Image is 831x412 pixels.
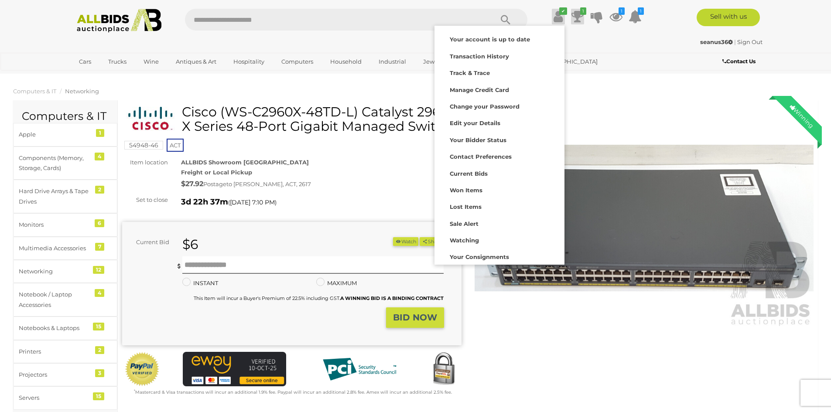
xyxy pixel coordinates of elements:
a: Current Bids [434,164,564,181]
i: 1 [638,7,644,15]
a: 54948-46 [124,142,163,149]
small: Mastercard & Visa transactions will incur an additional 1.9% fee. Paypal will incur an additional... [134,389,452,395]
strong: Sale Alert [450,220,479,227]
div: 1 [96,129,104,137]
strong: Lost Items [450,203,482,210]
div: Multimedia Accessories [19,243,91,253]
strong: Track & Trace [450,69,490,76]
a: Computers & IT [13,88,56,95]
a: Multimedia Accessories 7 [13,237,117,260]
div: Components (Memory, Storage, Cards) [19,153,91,174]
button: Search [484,9,527,31]
a: Trucks [103,54,132,69]
a: Networking [65,88,99,95]
strong: Watching [450,237,479,244]
a: Networking 12 [13,260,117,283]
mark: 54948-46 [124,141,163,150]
strong: $27.92 [181,180,203,188]
div: Set to close [116,195,174,205]
a: Sell with us [697,9,760,26]
span: ACT [167,139,184,152]
strong: Edit your Details [450,119,500,126]
a: Contact Preferences [434,147,564,164]
i: ✔ [559,7,567,15]
strong: Contact Preferences [450,153,512,160]
div: 4 [95,153,104,160]
a: Wine [138,54,164,69]
button: Watch [393,237,418,246]
strong: Your account is up to date [450,36,530,43]
a: Your account is up to date [434,30,564,47]
a: Won Items [434,181,564,197]
div: 2 [95,346,104,354]
div: Winning [782,96,822,136]
div: 2 [95,186,104,194]
div: Current Bid [122,237,176,247]
a: Your Bidder Status [434,131,564,147]
div: 3 [95,369,104,377]
a: Industrial [373,54,412,69]
span: ( ) [228,199,277,206]
img: Secured by Rapid SSL [426,352,461,387]
strong: Freight or Local Pickup [181,169,252,176]
a: 1 [629,9,642,24]
i: 1 [580,7,586,15]
a: Projectors 3 [13,363,117,386]
span: | [734,38,736,45]
div: Hard Drive Arrays & Tape Drives [19,186,91,207]
a: Jewellery [417,54,456,69]
a: Manage Credit Card [434,81,564,97]
div: Networking [19,266,91,276]
img: Allbids.com.au [72,9,167,33]
a: ✔ [552,9,565,24]
span: [DATE] 7:10 PM [230,198,275,206]
a: Track & Trace [434,64,564,80]
h2: Computers & IT [22,110,109,123]
a: Your Consignments [434,248,564,264]
a: Monitors 6 [13,213,117,236]
div: Notebooks & Laptops [19,323,91,333]
a: Transaction History [434,47,564,64]
div: Projectors [19,370,91,380]
div: 12 [93,266,104,274]
div: Printers [19,347,91,357]
img: PCI DSS compliant [316,352,403,387]
div: 15 [93,392,104,400]
img: eWAY Payment Gateway [183,352,286,386]
div: Servers [19,393,91,403]
a: Watching [434,231,564,248]
a: Antiques & Art [170,54,222,69]
label: MAXIMUM [316,278,357,288]
img: Official PayPal Seal [124,352,160,387]
a: Servers 15 [13,386,117,409]
img: Cisco (WS-C2960X-48TD-L) Catalyst 2960-X Series 48-Port Gigabit Managed Switch [475,109,814,327]
li: Watch this item [393,237,418,246]
b: A WINNING BID IS A BINDING CONTRACT [340,295,444,301]
a: Edit your Details [434,114,564,130]
a: Cars [73,54,97,69]
b: Contact Us [722,58,756,65]
a: Computers [276,54,319,69]
div: Item location [116,157,174,167]
a: Sign Out [737,38,763,45]
strong: Your Consignments [450,253,509,260]
a: Lost Items [434,197,564,214]
div: 7 [95,243,104,251]
strong: 3d 22h 37m [181,197,228,207]
a: Notebooks & Laptops 15 [13,317,117,340]
a: Change your Password [434,97,564,114]
button: BID NOW [386,307,444,328]
h1: Cisco (WS-C2960X-48TD-L) Catalyst 2960-X Series 48-Port Gigabit Managed Switch [127,105,459,133]
span: to [PERSON_NAME], ACT, 2617 [226,180,311,187]
strong: ALLBIDS Showroom [GEOGRAPHIC_DATA] [181,159,309,166]
img: Cisco (WS-C2960X-48TD-L) Catalyst 2960-X Series 48-Port Gigabit Managed Switch [127,107,175,131]
strong: Won Items [450,187,482,194]
button: Share [420,237,444,246]
a: Contact Us [722,57,758,66]
strong: Your Bidder Status [450,136,506,143]
div: Apple [19,129,91,140]
div: 6 [95,219,104,227]
a: Hard Drive Arrays & Tape Drives 2 [13,180,117,213]
a: Household [325,54,367,69]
